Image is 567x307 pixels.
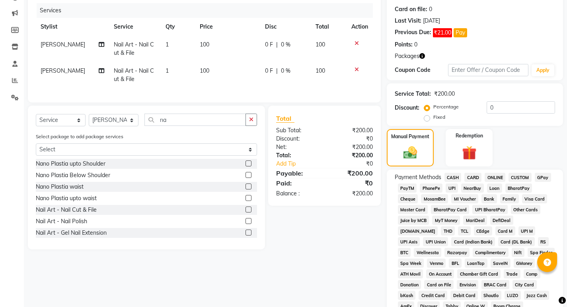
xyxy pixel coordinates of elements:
[512,248,524,257] span: Nift
[395,52,419,60] span: Packages
[433,114,445,121] label: Fixed
[444,173,462,182] span: CASH
[324,143,378,151] div: ₹200.00
[395,104,419,112] div: Discount:
[500,194,519,203] span: Family
[427,259,446,268] span: Venmo
[270,126,324,135] div: Sub Total:
[414,248,441,257] span: Wellnessta
[200,41,209,48] span: 100
[498,237,535,246] span: Card (DL Bank)
[347,18,373,36] th: Action
[316,41,325,48] span: 100
[36,18,109,36] th: Stylist
[491,259,510,268] span: SaveIN
[420,183,442,193] span: PhonePe
[270,151,324,160] div: Total:
[474,226,492,236] span: CEdge
[270,168,324,178] div: Payable:
[461,183,484,193] span: NearBuy
[395,28,431,37] div: Previous Due:
[423,237,448,246] span: UPI Union
[166,41,169,48] span: 1
[532,64,554,76] button: Apply
[36,133,123,140] label: Select package to add package services
[481,280,509,289] span: BRAC Card
[281,41,290,49] span: 0 %
[473,248,509,257] span: Complimentary
[161,18,195,36] th: Qty
[395,66,448,74] div: Coupon Code
[434,90,455,98] div: ₹200.00
[395,173,441,181] span: Payment Methods
[37,3,379,18] div: Services
[419,291,447,300] span: Credit Card
[444,248,470,257] span: Razorpay
[41,41,85,48] span: [PERSON_NAME]
[505,291,521,300] span: LUZO
[518,226,536,236] span: UPI M
[398,226,438,236] span: [DOMAIN_NAME]
[481,194,497,203] span: Bank
[316,67,325,74] span: 100
[454,28,467,37] button: Pay
[270,135,324,143] div: Discount:
[441,226,455,236] span: THD
[538,237,549,246] span: RS
[465,259,487,268] span: LoanTap
[512,280,537,289] span: City Card
[414,41,417,49] div: 0
[456,132,483,139] label: Redemption
[433,103,459,110] label: Percentage
[431,205,469,214] span: BharatPay Card
[458,144,481,162] img: _gift.svg
[324,151,378,160] div: ₹200.00
[270,178,324,188] div: Paid:
[528,248,555,257] span: Spa Finder
[36,183,84,191] div: Nano Plastia waist
[41,67,85,74] span: [PERSON_NAME]
[432,216,460,225] span: MyT Money
[449,259,462,268] span: BFL
[504,269,520,278] span: Trade
[324,178,378,188] div: ₹0
[524,269,540,278] span: Comp
[36,206,97,214] div: Nail Art - Nail Cut & File
[398,280,421,289] span: Donation
[398,183,417,193] span: PayTM
[398,269,423,278] span: ATH Movil
[281,67,290,75] span: 0 %
[265,67,273,75] span: 0 F
[446,183,458,193] span: UPI
[433,28,452,37] span: ₹21.00
[144,114,246,126] input: Search or Scan
[451,237,495,246] span: Card (Indian Bank)
[429,5,432,14] div: 0
[109,18,161,36] th: Service
[398,259,424,268] span: Spa Week
[398,248,411,257] span: BTC
[463,216,487,225] span: MariDeal
[495,226,515,236] span: Card M
[505,183,532,193] span: BharatPay
[114,41,154,56] span: Nail Art - Nail Cut & File
[448,64,528,76] input: Enter Offer / Coupon Code
[424,280,454,289] span: Card on File
[395,17,421,25] div: Last Visit:
[311,18,346,36] th: Total
[457,280,478,289] span: Envision
[200,67,209,74] span: 100
[458,226,471,236] span: TCL
[276,114,294,123] span: Total
[426,269,454,278] span: On Account
[421,194,448,203] span: MosamBee
[36,171,110,180] div: Nano Plastia Below Shoulder
[195,18,260,36] th: Price
[472,205,508,214] span: UPI BharatPay
[270,143,324,151] div: Net:
[464,173,481,182] span: CARD
[524,291,549,300] span: Jazz Cash
[511,205,540,214] span: Other Cards
[391,133,429,140] label: Manual Payment
[509,173,532,182] span: CUSTOM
